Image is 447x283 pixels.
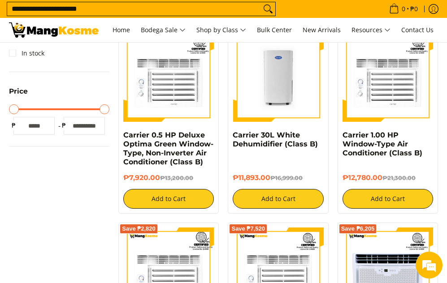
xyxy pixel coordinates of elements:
[141,25,186,36] span: Bodega Sale
[9,121,18,130] span: ₱
[303,26,341,34] span: New Arrivals
[196,25,246,36] span: Shop by Class
[261,2,275,16] button: Search
[136,18,190,42] a: Bodega Sale
[47,50,151,62] div: Chat with us now
[147,4,169,26] div: Minimize live chat window
[160,174,193,181] del: ₱13,200.00
[382,174,416,181] del: ₱21,300.00
[257,26,292,34] span: Bulk Center
[270,174,303,181] del: ₱16,999.00
[123,131,213,166] a: Carrier 0.5 HP Deluxe Optima Green Window-Type, Non-Inverter Air Conditioner (Class B)
[123,173,214,182] h6: ₱7,920.00
[341,226,375,232] span: Save ₱6,205
[192,18,251,42] a: Shop by Class
[108,18,135,42] a: Home
[59,121,68,130] span: ₱
[343,131,422,157] a: Carrier 1.00 HP Window-Type Air Conditioner (Class B)
[9,88,28,95] span: Price
[9,22,99,38] img: Search: 36 results found for &quot;WINDOW CARRIER X POWER 2&quot; | Mang Kosme
[343,173,433,182] h6: ₱12,780.00
[231,226,265,232] span: Save ₱7,520
[298,18,345,42] a: New Arrivals
[9,46,44,60] a: In stock
[400,6,407,12] span: 0
[108,18,438,42] nav: Main Menu
[123,31,214,122] img: Carrier 0.5 HP Deluxe Optima Green Window-Type, Non-Inverter Air Conditioner (Class B)
[233,189,323,209] button: Add to Cart
[343,31,433,122] img: Carrier 1.00 HP Window-Type Air Conditioner (Class B)
[233,31,323,122] img: carrier-30-liter-dehumidier-premium-full-view-mang-kosme
[401,26,434,34] span: Contact Us
[233,131,318,148] a: Carrier 30L White Dehumidifier (Class B)
[397,18,438,42] a: Contact Us
[52,85,124,175] span: We're online!
[352,25,391,36] span: Resources
[386,4,421,14] span: •
[343,189,433,209] button: Add to Cart
[122,226,156,232] span: Save ₱2,820
[123,189,214,209] button: Add to Cart
[4,188,171,219] textarea: Type your message and hit 'Enter'
[233,173,323,182] h6: ₱11,893.00
[347,18,395,42] a: Resources
[252,18,296,42] a: Bulk Center
[9,88,28,102] summary: Open
[113,26,130,34] span: Home
[409,6,419,12] span: ₱0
